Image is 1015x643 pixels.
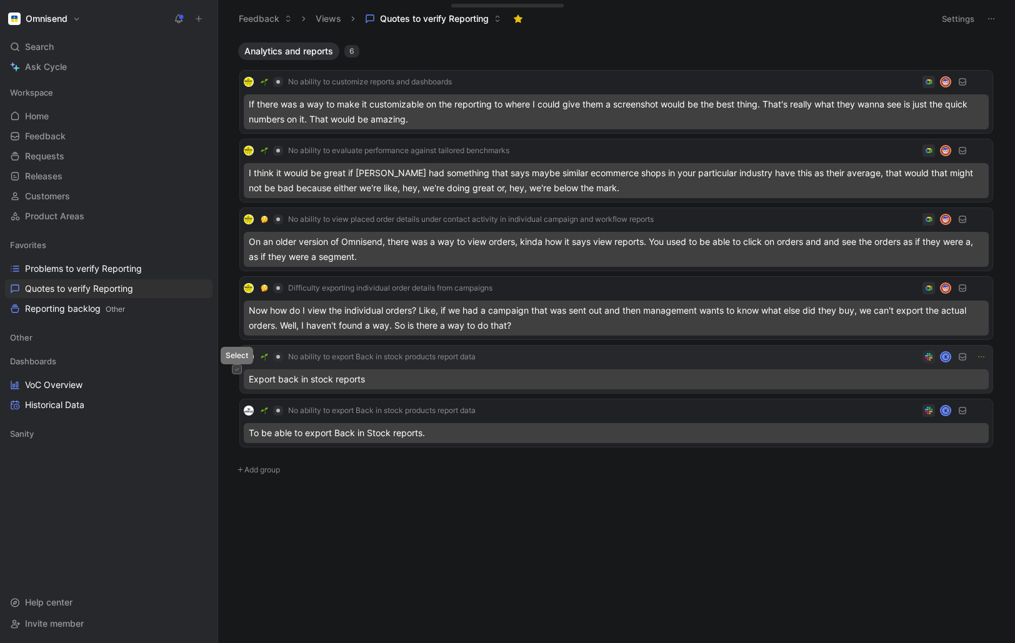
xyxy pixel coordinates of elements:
[25,262,142,275] span: Problems to verify Reporting
[10,331,32,344] span: Other
[25,597,72,607] span: Help center
[25,110,49,122] span: Home
[25,210,84,222] span: Product Areas
[244,163,989,198] div: I think it would be great if [PERSON_NAME] had something that says maybe similar ecommerce shops ...
[941,215,950,224] img: avatar
[380,12,489,25] span: Quotes to verify Reporting
[5,352,212,414] div: DashboardsVoC OverviewHistorical Data
[233,9,297,28] button: Feedback
[239,276,993,340] a: logo🤔Difficulty exporting individual order details from campaignsavatarNow how do I view the indi...
[233,42,999,452] div: Analytics and reports6
[288,352,476,362] span: No ability to export Back in stock products report data
[5,593,212,612] div: Help center
[25,399,84,411] span: Historical Data
[261,407,268,414] img: 🌱
[941,146,950,155] img: avatar
[5,10,84,27] button: OmnisendOmnisend
[5,187,212,206] a: Customers
[238,42,339,60] button: Analytics and reports
[256,281,497,296] button: 🤔Difficulty exporting individual order details from campaigns
[5,424,212,447] div: Sanity
[10,355,56,367] span: Dashboards
[5,376,212,394] a: VoC Overview
[941,352,950,361] div: K
[261,284,268,292] img: 🤔
[10,86,53,99] span: Workspace
[26,13,67,24] h1: Omnisend
[288,214,654,224] span: No ability to view placed order details under contact activity in individual campaign and workflo...
[5,328,212,351] div: Other
[10,239,46,251] span: Favorites
[256,349,480,364] button: 🌱No ability to export Back in stock products report data
[25,170,62,182] span: Releases
[5,259,212,278] a: Problems to verify Reporting
[288,406,476,416] span: No ability to export Back in stock products report data
[5,147,212,166] a: Requests
[244,352,254,362] img: logo
[359,9,507,28] button: Quotes to verify Reporting
[261,216,268,223] img: 🤔
[8,12,21,25] img: Omnisend
[25,618,84,629] span: Invite member
[5,107,212,126] a: Home
[25,379,82,391] span: VoC Overview
[5,352,212,371] div: Dashboards
[5,83,212,102] div: Workspace
[25,150,64,162] span: Requests
[244,406,254,416] img: logo
[310,9,347,28] button: Views
[244,94,989,129] div: If there was a way to make it customizable on the reporting to where I could give them a screensh...
[239,345,993,394] a: logo🌱No ability to export Back in stock products report dataKExport back in stock reports
[244,423,989,443] div: To be able to export Back in Stock reports.
[233,462,999,477] button: Add group
[5,57,212,76] a: Ask Cycle
[244,369,989,389] div: Export back in stock reports
[244,283,254,293] img: logo
[256,74,456,89] button: 🌱No ability to customize reports and dashboards
[5,127,212,146] a: Feedback
[244,45,333,57] span: Analytics and reports
[941,284,950,292] img: avatar
[5,207,212,226] a: Product Areas
[244,214,254,224] img: logo
[239,399,993,447] a: logo🌱No ability to export Back in stock products report dataKTo be able to export Back in Stock r...
[106,304,125,314] span: Other
[5,614,212,633] div: Invite member
[256,403,480,418] button: 🌱No ability to export Back in stock products report data
[25,282,133,295] span: Quotes to verify Reporting
[344,45,359,57] div: 6
[244,301,989,336] div: Now how do I view the individual orders? Like, if we had a campaign that was sent out and then ma...
[5,167,212,186] a: Releases
[244,146,254,156] img: logo
[25,302,125,316] span: Reporting backlog
[239,70,993,134] a: logo🌱No ability to customize reports and dashboardsavatarIf there was a way to make it customizab...
[288,77,452,87] span: No ability to customize reports and dashboards
[244,232,989,267] div: On an older version of Omnisend, there was a way to view orders, kinda how it says view reports. ...
[5,424,212,443] div: Sanity
[261,147,268,154] img: 🌱
[5,37,212,56] div: Search
[244,77,254,87] img: logo
[5,396,212,414] a: Historical Data
[261,353,268,361] img: 🌱
[25,190,70,202] span: Customers
[5,279,212,298] a: Quotes to verify Reporting
[941,406,950,415] div: K
[5,328,212,347] div: Other
[256,212,658,227] button: 🤔No ability to view placed order details under contact activity in individual campaign and workfl...
[25,59,67,74] span: Ask Cycle
[10,427,34,440] span: Sanity
[941,77,950,86] img: avatar
[936,10,980,27] button: Settings
[261,78,268,86] img: 🌱
[5,299,212,318] a: Reporting backlogOther
[288,283,492,293] span: Difficulty exporting individual order details from campaigns
[239,139,993,202] a: logo🌱No ability to evaluate performance against tailored benchmarksavatarI think it would be grea...
[239,207,993,271] a: logo🤔No ability to view placed order details under contact activity in individual campaign and wo...
[256,143,514,158] button: 🌱No ability to evaluate performance against tailored benchmarks
[5,236,212,254] div: Favorites
[288,146,509,156] span: No ability to evaluate performance against tailored benchmarks
[25,130,66,142] span: Feedback
[25,39,54,54] span: Search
